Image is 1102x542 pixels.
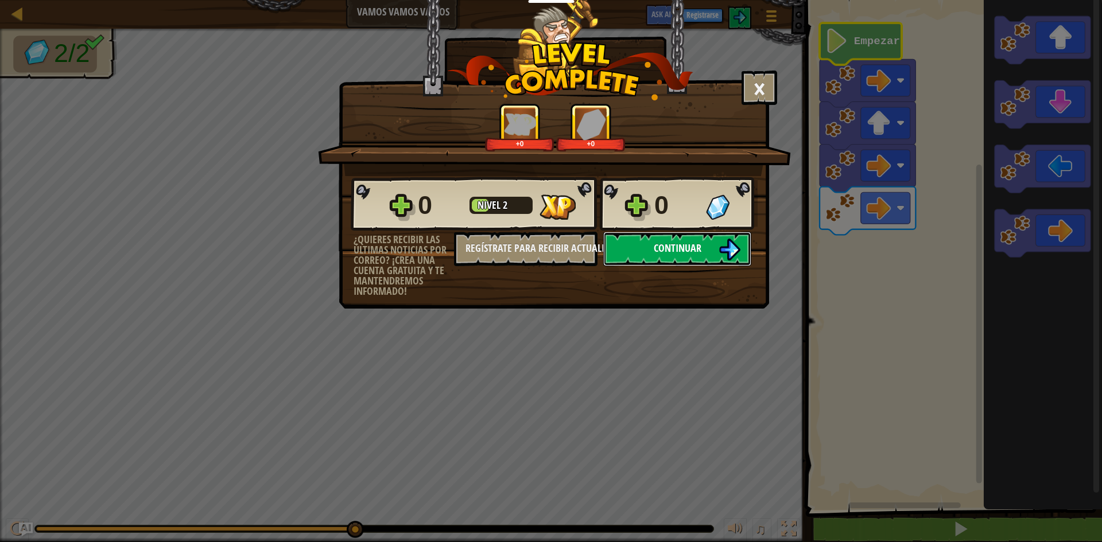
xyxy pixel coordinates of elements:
[719,239,740,260] img: Continuar
[576,108,606,140] img: Gemas Ganadas
[447,42,693,100] img: level_complete.png
[603,232,751,266] button: Continuar
[487,139,552,148] div: +0
[354,235,454,297] div: ¿Quieres recibir las últimas noticias por correo? ¡Crea una cuenta gratuita y te mantendremos inf...
[503,198,507,212] span: 2
[654,187,699,224] div: 0
[418,187,463,224] div: 0
[706,194,730,220] img: Gemas Ganadas
[504,113,536,135] img: XP Ganada
[742,71,777,105] button: ×
[454,232,597,266] button: Regístrate para recibir actualizaciones
[558,139,623,148] div: +0
[540,194,576,220] img: XP Ganada
[478,198,503,212] span: Nivel
[654,241,701,255] span: Continuar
